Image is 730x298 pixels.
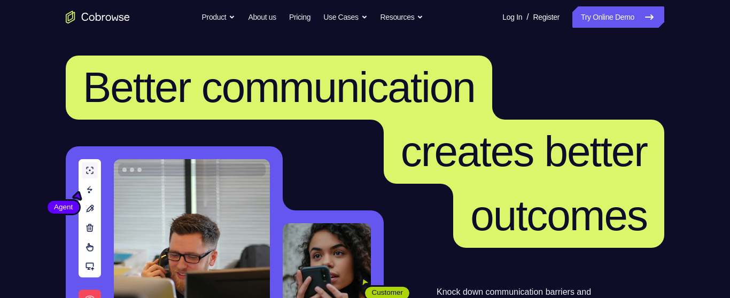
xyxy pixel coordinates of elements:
[202,6,236,28] button: Product
[289,6,310,28] a: Pricing
[572,6,664,28] a: Try Online Demo
[470,192,647,239] span: outcomes
[526,11,529,23] span: /
[83,64,475,111] span: Better communication
[323,6,367,28] button: Use Cases
[533,6,560,28] a: Register
[401,128,647,175] span: creates better
[502,6,522,28] a: Log In
[380,6,424,28] button: Resources
[248,6,276,28] a: About us
[66,11,130,23] a: Go to the home page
